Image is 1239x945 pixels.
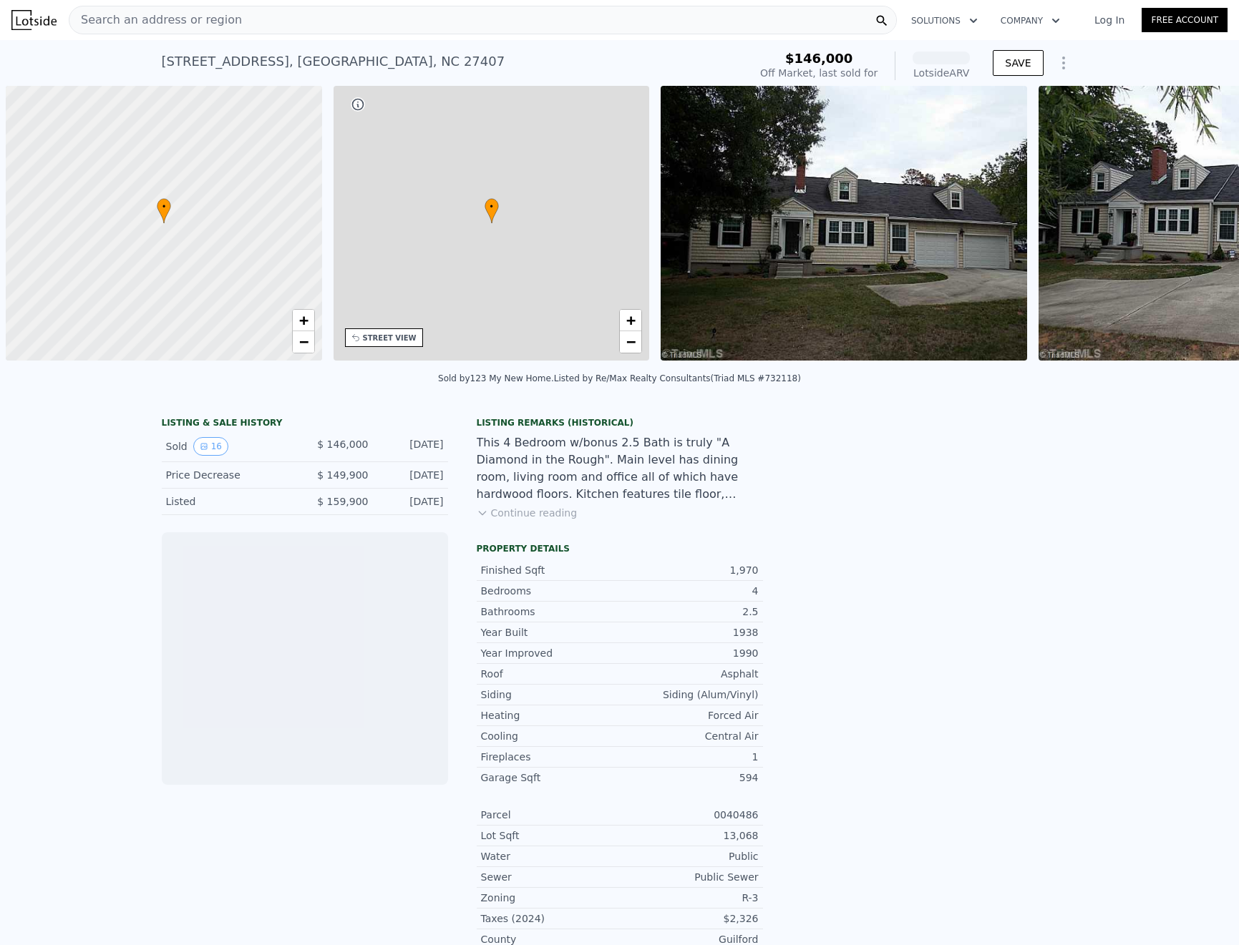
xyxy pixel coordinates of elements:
[317,496,368,507] span: $ 159,900
[620,870,759,884] div: Public Sewer
[620,667,759,681] div: Asphalt
[620,828,759,843] div: 13,068
[477,434,763,503] div: This 4 Bedroom w/bonus 2.5 Bath is truly "A Diamond in the Rough". Main level has dining room, li...
[481,770,620,785] div: Garage Sqft
[620,563,759,577] div: 1,970
[481,604,620,619] div: Bathrooms
[481,891,620,905] div: Zoning
[620,687,759,702] div: Siding (Alum/Vinyl)
[620,770,759,785] div: 594
[157,200,171,213] span: •
[477,417,763,429] div: Listing Remarks (Historical)
[166,468,293,482] div: Price Decrease
[481,625,620,640] div: Year Built
[760,66,878,80] div: Off Market, last sold for
[481,849,620,863] div: Water
[900,8,989,34] button: Solutions
[162,52,505,72] div: [STREET_ADDRESS] , [GEOGRAPHIC_DATA] , NC 27407
[481,911,620,926] div: Taxes (2024)
[293,331,314,353] a: Zoom out
[481,750,620,764] div: Fireplaces
[913,66,970,80] div: Lotside ARV
[11,10,57,30] img: Lotside
[380,494,444,509] div: [DATE]
[1077,13,1142,27] a: Log In
[477,506,578,520] button: Continue reading
[1142,8,1228,32] a: Free Account
[481,687,620,702] div: Siding
[293,310,314,331] a: Zoom in
[438,373,554,383] div: Sold by 123 My New Home .
[554,373,801,383] div: Listed by Re/Max Realty Consultants (Triad MLS #732118)
[481,563,620,577] div: Finished Sqft
[298,333,308,351] span: −
[785,51,853,66] span: $146,000
[620,891,759,905] div: R-3
[481,808,620,822] div: Parcel
[380,437,444,456] div: [DATE]
[620,849,759,863] div: Public
[481,646,620,660] div: Year Improved
[477,543,763,554] div: Property details
[481,870,620,884] div: Sewer
[380,468,444,482] div: [DATE]
[485,200,499,213] span: •
[298,311,308,329] span: +
[661,86,1027,361] img: Sale: 83362453 Parcel: 70274286
[166,494,293,509] div: Listed
[481,584,620,598] div: Bedrooms
[1049,49,1078,77] button: Show Options
[620,604,759,619] div: 2.5
[626,333,636,351] span: −
[481,667,620,681] div: Roof
[481,828,620,843] div: Lot Sqft
[620,646,759,660] div: 1990
[620,331,641,353] a: Zoom out
[620,911,759,926] div: $2,326
[317,439,368,450] span: $ 146,000
[620,584,759,598] div: 4
[620,625,759,640] div: 1938
[157,198,171,223] div: •
[912,861,958,907] img: Lotside
[481,708,620,723] div: Heating
[993,50,1043,76] button: SAVE
[162,417,448,431] div: LISTING & SALE HISTORY
[193,437,228,456] button: View historical data
[620,708,759,723] div: Forced Air
[620,729,759,743] div: Central Air
[166,437,293,456] div: Sold
[989,8,1072,34] button: Company
[69,11,242,29] span: Search an address or region
[363,333,417,343] div: STREET VIEW
[626,311,636,329] span: +
[317,469,368,481] span: $ 149,900
[481,729,620,743] div: Cooling
[620,310,641,331] a: Zoom in
[620,808,759,822] div: 0040486
[485,198,499,223] div: •
[620,750,759,764] div: 1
